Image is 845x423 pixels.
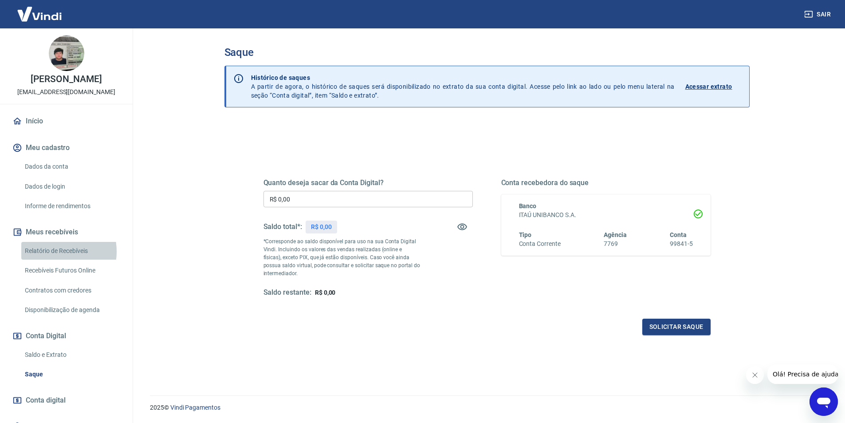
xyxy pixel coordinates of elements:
[224,46,750,59] h3: Saque
[670,231,687,238] span: Conta
[263,237,421,277] p: *Corresponde ao saldo disponível para uso na sua Conta Digital Vindi. Incluindo os valores das ve...
[642,319,711,335] button: Solicitar saque
[150,403,824,412] p: 2025 ©
[251,73,675,100] p: A partir de agora, o histórico de saques será disponibilizado no extrato da sua conta digital. Ac...
[251,73,675,82] p: Histórico de saques
[519,202,537,210] span: Banco
[11,0,68,28] img: Vindi
[11,138,122,158] button: Meu cadastro
[21,346,122,364] a: Saldo e Extrato
[519,210,693,220] h6: ITAÚ UNIBANCO S.A.
[31,75,102,84] p: [PERSON_NAME]
[263,178,473,187] h5: Quanto deseja sacar da Conta Digital?
[519,239,561,249] h6: Conta Corrente
[767,364,838,384] iframe: Mensagem da empresa
[685,73,742,100] a: Acessar extrato
[263,222,302,231] h5: Saldo total*:
[670,239,693,249] h6: 99841-5
[49,36,84,71] img: 6e61b937-904a-4981-a2f4-9903c7d94729.jpeg
[21,178,122,196] a: Dados de login
[21,365,122,383] a: Saque
[519,231,532,238] span: Tipo
[21,281,122,300] a: Contratos com credores
[26,394,66,407] span: Conta digital
[21,197,122,215] a: Informe de rendimentos
[802,6,834,23] button: Sair
[11,222,122,242] button: Meus recebíveis
[604,231,627,238] span: Agência
[263,288,311,297] h5: Saldo restante:
[604,239,627,249] h6: 7769
[21,301,122,319] a: Disponibilização de agenda
[11,111,122,131] a: Início
[17,87,115,97] p: [EMAIL_ADDRESS][DOMAIN_NAME]
[170,404,220,411] a: Vindi Pagamentos
[21,242,122,260] a: Relatório de Recebíveis
[810,387,838,416] iframe: Botão para abrir a janela de mensagens
[315,289,336,296] span: R$ 0,00
[11,326,122,346] button: Conta Digital
[501,178,711,187] h5: Conta recebedora do saque
[311,222,332,232] p: R$ 0,00
[21,158,122,176] a: Dados da conta
[11,391,122,410] a: Conta digital
[21,261,122,280] a: Recebíveis Futuros Online
[685,82,732,91] p: Acessar extrato
[5,6,75,13] span: Olá! Precisa de ajuda?
[746,366,764,384] iframe: Fechar mensagem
